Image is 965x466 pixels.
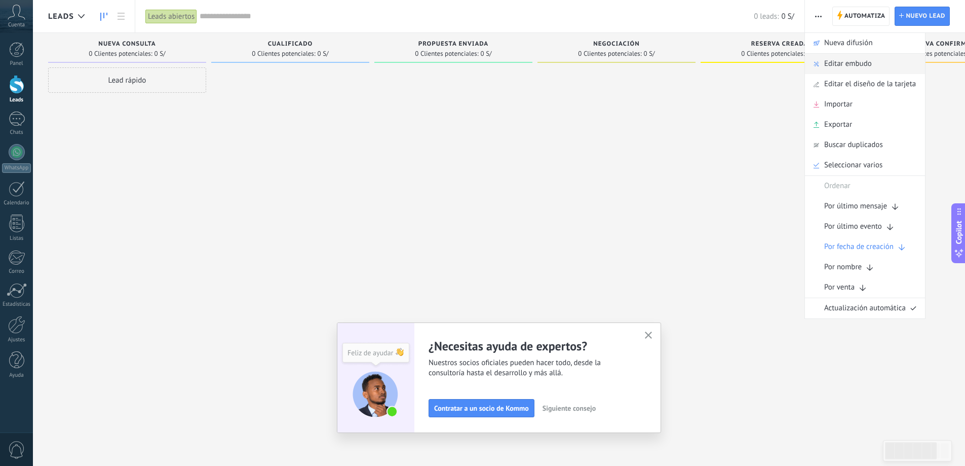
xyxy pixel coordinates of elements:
[429,399,534,417] button: Contratar a un socio de Kommo
[824,33,873,53] span: Nueva difusión
[824,155,882,175] span: Seleccionar varios
[706,41,854,49] div: Reserva creada
[824,298,906,318] span: Actualización automática
[48,12,74,21] span: Leads
[754,12,779,21] span: 0 leads:
[155,51,166,57] span: 0 S/
[2,268,31,275] div: Correo
[824,135,883,155] span: Buscar duplicados
[824,277,855,298] span: Por venta
[268,41,313,48] span: Cualificado
[824,217,882,237] span: Por último evento
[954,221,964,244] span: Copilot
[95,7,112,26] a: Leads
[543,405,596,412] span: Siguiente consejo
[415,51,478,57] span: 0 Clientes potenciales:
[644,51,655,57] span: 0 S/
[811,7,826,26] button: Más
[2,301,31,308] div: Estadísticas
[593,41,640,48] span: Negociación
[53,41,201,49] div: Nueva consulta
[429,358,632,378] span: Nuestros socios oficiales pueden hacer todo, desde la consultoría hasta el desarrollo y más allá.
[824,237,894,257] span: Por fecha de creación
[418,41,489,48] span: Propuesta enviada
[2,200,31,206] div: Calendario
[48,67,206,93] div: Lead rápido
[824,196,887,217] span: Por último mensaje
[824,94,853,115] span: Importar
[824,54,872,74] span: Editar embudo
[434,405,529,412] span: Contratar a un socio de Kommo
[844,7,885,25] span: Automatiza
[824,74,916,94] span: Editar el diseño de la tarjeta
[145,9,197,24] div: Leads abiertos
[318,51,329,57] span: 0 S/
[2,235,31,242] div: Listas
[824,257,862,277] span: Por nombre
[824,115,852,135] span: Exportar
[578,51,641,57] span: 0 Clientes potenciales:
[538,401,600,416] button: Siguiente consejo
[2,97,31,103] div: Leads
[429,338,632,354] h2: ¿Necesitas ayuda de expertos?
[112,7,130,26] a: Lista
[543,41,690,49] div: Negociación
[2,129,31,136] div: Chats
[895,7,950,26] a: Nuevo lead
[252,51,315,57] span: 0 Clientes potenciales:
[481,51,492,57] span: 0 S/
[8,22,25,28] span: Cuenta
[2,60,31,67] div: Panel
[379,41,527,49] div: Propuesta enviada
[751,41,808,48] span: Reserva creada
[906,7,945,25] span: Nuevo lead
[98,41,156,48] span: Nueva consulta
[824,176,851,196] span: Ordenar
[781,12,794,21] span: 0 S/
[2,372,31,379] div: Ayuda
[2,163,31,173] div: WhatsApp
[216,41,364,49] div: Cualificado
[832,7,890,26] a: Automatiza
[89,51,152,57] span: 0 Clientes potenciales:
[2,337,31,343] div: Ajustes
[741,51,804,57] span: 0 Clientes potenciales:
